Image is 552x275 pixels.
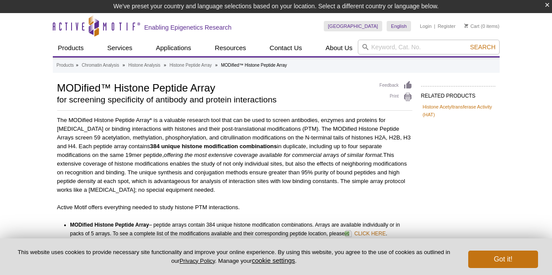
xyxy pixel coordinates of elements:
li: MODified™ Histone Peptide Array [221,63,287,68]
h2: RELATED PRODUCTS [421,86,495,102]
a: [GEOGRAPHIC_DATA] [324,21,383,31]
li: » [76,63,79,68]
h2: for screening specificity of antibody and protein interactions [57,96,371,104]
p: The MODified Histone Peptide Array* is a valuable research tool that can be used to screen antibo... [57,116,412,194]
a: Products [53,40,89,56]
input: Keyword, Cat. No. [358,40,500,54]
li: (0 items) [464,21,500,31]
a: Applications [151,40,196,56]
li: » [215,63,218,68]
a: Privacy Policy [179,258,215,264]
p: Active Motif offers everything needed to study histone PTM interactions. [57,203,412,212]
a: Chromatin Analysis [82,61,119,69]
button: Got it! [468,251,538,268]
li: – free PC compatible software program to analyze spot intensities and generate Excel-based files ... [70,238,405,264]
h1: MODified™ Histone Peptide Array [57,81,371,94]
strong: 384 unique histone modification combinations [150,143,277,149]
a: Contact Us [264,40,307,56]
a: Resources [209,40,251,56]
li: | [434,21,435,31]
li: – peptide arrays contain 384 unique histone modification combinations. Arrays are available indiv... [70,221,405,238]
i: offering the most extensive coverage available for commercial arrays of similar format. [164,152,383,158]
a: Feedback [380,81,412,90]
h2: Enabling Epigenetics Research [144,24,232,31]
a: About Us [320,40,358,56]
strong: MODified Histone Peptide Array [70,222,149,228]
a: CLICK HERE [345,228,386,239]
span: Search [470,44,495,51]
p: This website uses cookies to provide necessary site functionality and improve your online experie... [14,248,454,265]
a: Login [420,23,432,29]
img: Your Cart [464,24,468,28]
a: Register [438,23,456,29]
a: Services [102,40,138,56]
a: Histone Peptide Array [170,61,212,69]
a: Products [57,61,74,69]
li: » [123,63,125,68]
a: Print [380,92,412,102]
a: Cart [464,23,480,29]
button: cookie settings [252,257,295,264]
li: » [164,63,166,68]
button: Search [467,43,498,51]
a: English [387,21,411,31]
a: Histone Acetyltransferase Activity (HAT) [423,103,494,119]
a: Histone Analysis [128,61,160,69]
